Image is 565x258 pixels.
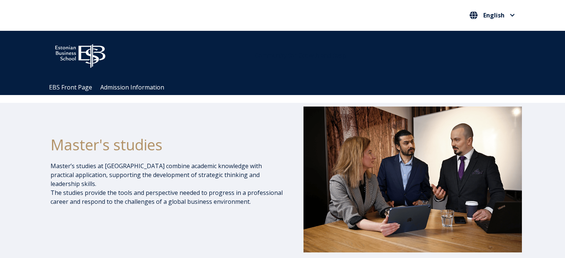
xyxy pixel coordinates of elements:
[303,107,522,252] img: DSC_1073
[45,80,528,95] div: Navigation Menu
[49,83,92,91] a: EBS Front Page
[49,38,112,70] img: ebs_logo2016_white
[483,12,504,18] span: English
[468,9,517,22] nav: Select your language
[51,161,284,206] p: Master’s studies at [GEOGRAPHIC_DATA] combine academic knowledge with practical application, supp...
[100,83,164,91] a: Admission Information
[51,135,284,154] h1: Master's studies
[255,51,346,59] span: Community for Growth and Resp
[468,9,517,21] button: English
